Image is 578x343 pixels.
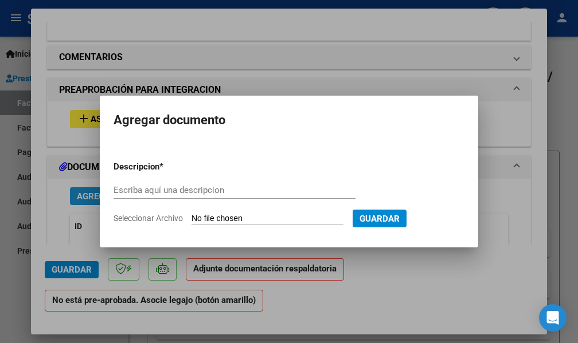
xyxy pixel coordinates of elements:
span: Guardar [360,214,400,224]
div: Open Intercom Messenger [539,304,567,332]
span: Seleccionar Archivo [114,214,183,223]
button: Guardar [353,210,407,227]
p: Descripcion [114,160,219,174]
h2: Agregar documento [114,109,464,131]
